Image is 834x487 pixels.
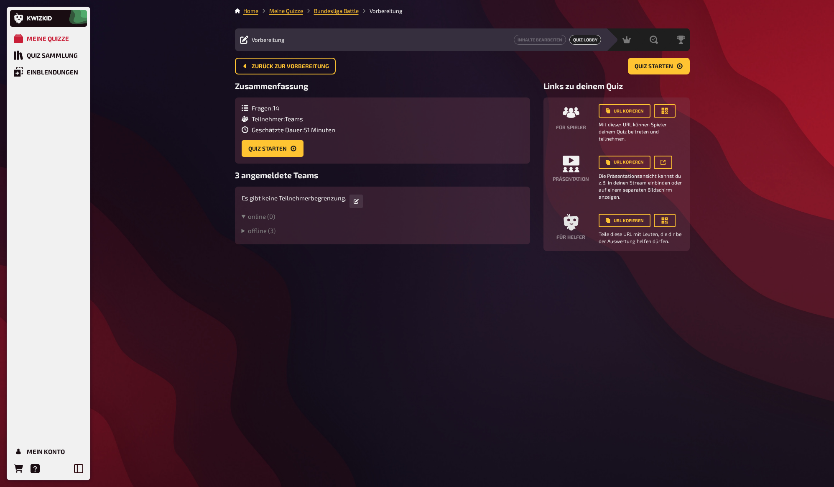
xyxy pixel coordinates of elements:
div: Quiz Sammlung [27,51,78,59]
li: Home [243,7,258,15]
div: Meine Quizze [27,35,69,42]
small: Die Präsentationsansicht kannst du z.B. in deinen Stream einbinden oder auf einem separaten Bilds... [599,172,683,200]
li: Vorbereitung [359,7,403,15]
h4: Präsentation [553,176,589,182]
a: Bundesliga Battle [314,8,359,14]
span: Quiz Lobby [569,35,601,45]
a: Meine Quizze [10,30,87,47]
small: Teile diese URL mit Leuten, die dir bei der Auswertung helfen dürfen. [599,231,683,245]
button: URL kopieren [599,156,650,169]
a: Home [243,8,258,14]
h3: Links zu deinem Quiz [543,81,690,91]
li: Meine Quizze [258,7,303,15]
p: Es gibt keine Teilnehmerbegrenzung. [242,193,346,203]
span: Quiz starten [635,64,673,69]
a: Inhalte Bearbeiten [514,35,566,45]
a: Einblendungen [10,64,87,80]
a: Hilfe [27,460,43,477]
div: Einblendungen [27,68,78,76]
h4: Für Spieler [556,124,586,130]
h3: 3 angemeldete Teams [235,170,530,180]
button: Quiz starten [628,58,690,74]
h3: Zusammenfassung [235,81,530,91]
a: Bestellungen [10,460,27,477]
button: Quiz starten [242,140,304,157]
div: Mein Konto [27,448,65,455]
button: URL kopieren [599,104,650,118]
h4: Für Helfer [556,234,585,240]
div: Fragen : 14 [242,104,335,112]
summary: online (0) [242,213,523,220]
a: Meine Quizze [269,8,303,14]
small: Mit dieser URL können Spieler deinem Quiz beitreten und teilnehmen. [599,121,683,142]
span: Teilnehmer : Teams [252,115,303,123]
summary: offline (3) [242,227,523,234]
button: Zurück zur Vorbereitung [235,58,336,74]
span: Zurück zur Vorbereitung [252,64,329,69]
a: Mein Konto [10,443,87,460]
span: Geschätzte Dauer : 51 Minuten [252,126,335,133]
span: Vorbereitung [252,36,285,43]
button: URL kopieren [599,214,650,227]
a: Quiz Sammlung [10,47,87,64]
li: Bundesliga Battle [303,7,359,15]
